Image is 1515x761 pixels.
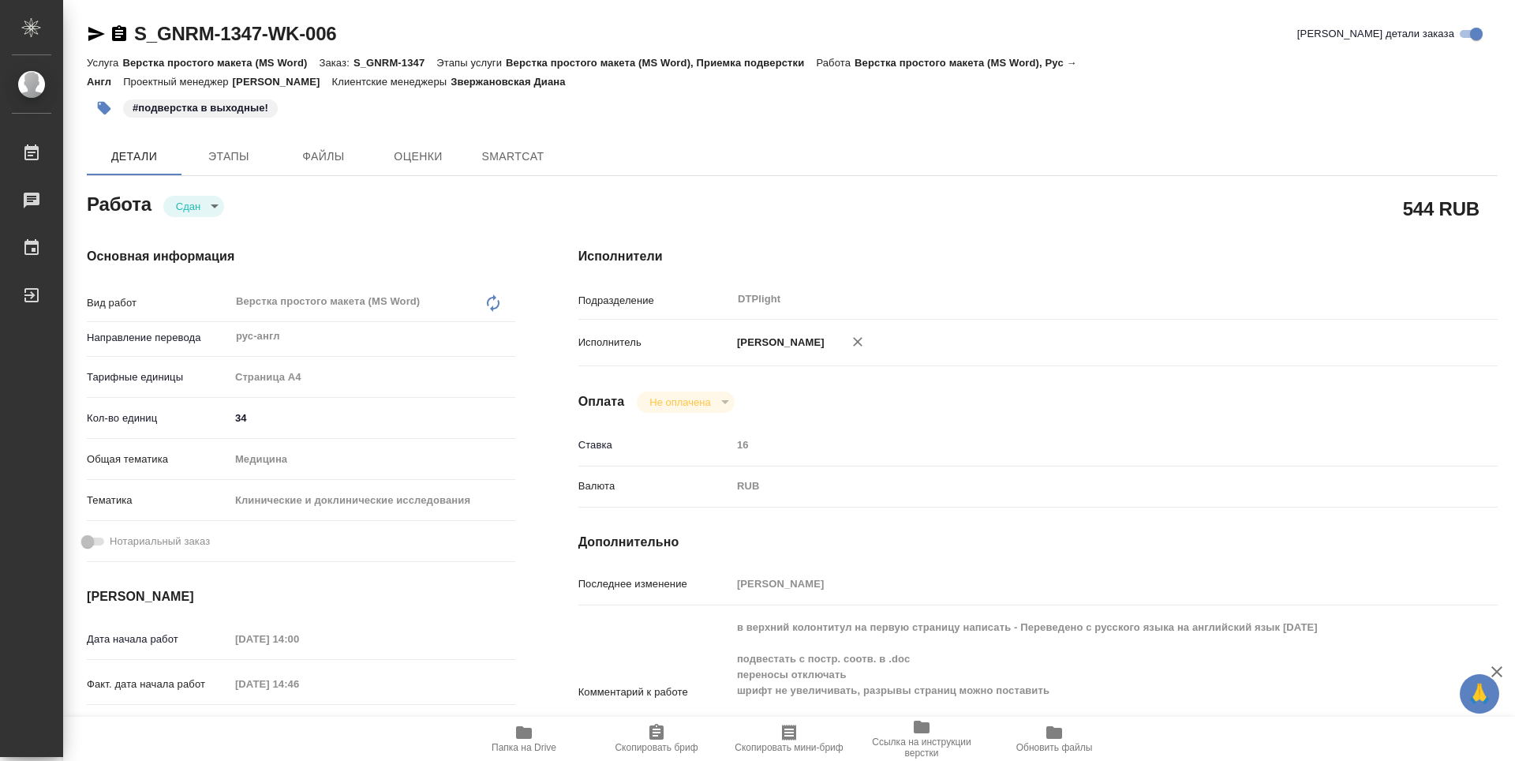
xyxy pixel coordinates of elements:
p: [PERSON_NAME] [233,76,332,88]
h4: Дополнительно [578,533,1498,552]
p: Дата начала работ [87,632,230,647]
p: #подверстка в выходные! [133,100,268,116]
span: 🙏 [1466,677,1493,710]
div: Клинические и доклинические исследования [230,487,515,514]
h4: [PERSON_NAME] [87,587,515,606]
span: SmartCat [475,147,551,167]
p: Этапы услуги [436,57,506,69]
p: Исполнитель [578,335,731,351]
span: Нотариальный заказ [110,534,210,549]
span: Папка на Drive [492,742,556,753]
h4: Исполнители [578,247,1498,266]
span: подверстка в выходные! [122,100,279,114]
p: Тарифные единицы [87,369,230,385]
p: [PERSON_NAME] [731,335,825,351]
span: Скопировать мини-бриф [735,742,843,753]
p: Факт. дата начала работ [87,677,230,692]
p: Подразделение [578,293,731,309]
p: Тематика [87,493,230,508]
div: RUB [731,473,1421,500]
span: Оценки [380,147,456,167]
p: Работа [816,57,855,69]
span: Ссылка на инструкции верстки [865,737,978,759]
input: Пустое поле [230,714,368,737]
p: Последнее изменение [578,576,731,592]
p: Комментарий к работе [578,684,731,700]
button: Скопировать ссылку для ЯМессенджера [87,24,106,43]
p: Общая тематика [87,452,230,467]
p: Клиентские менеджеры [332,76,451,88]
p: Проектный менеджер [123,76,232,88]
input: Пустое поле [230,673,368,695]
p: Услуга [87,57,122,69]
p: Кол-во единиц [87,410,230,426]
input: Пустое поле [731,572,1421,595]
p: Звержановская Диана [451,76,577,88]
h2: Работа [87,189,151,217]
p: Верстка простого макета (MS Word) [122,57,319,69]
span: Файлы [286,147,361,167]
p: Направление перевода [87,330,230,346]
button: Не оплачена [645,395,715,409]
p: S_GNRM-1347 [353,57,436,69]
button: 🙏 [1460,674,1499,714]
h4: Основная информация [87,247,515,266]
button: Скопировать мини-бриф [723,717,855,761]
span: Скопировать бриф [615,742,698,753]
p: Заказ: [319,57,353,69]
span: Этапы [191,147,267,167]
button: Добавить тэг [87,91,122,126]
p: Валюта [578,478,731,494]
button: Папка на Drive [458,717,590,761]
div: Страница А4 [230,364,515,391]
button: Скопировать ссылку [110,24,129,43]
h2: 544 RUB [1403,195,1479,222]
button: Удалить исполнителя [840,324,875,359]
p: Верстка простого макета (MS Word), Приемка подверстки [506,57,816,69]
span: Обновить файлы [1016,742,1093,753]
span: Детали [96,147,172,167]
a: S_GNRM-1347-WK-006 [134,23,336,44]
h4: Оплата [578,392,625,411]
div: Сдан [637,392,734,413]
div: Медицина [230,446,515,473]
span: [PERSON_NAME] детали заказа [1297,26,1454,42]
button: Скопировать бриф [590,717,723,761]
p: Вид работ [87,295,230,311]
p: Ставка [578,437,731,453]
button: Сдан [171,200,205,213]
input: Пустое поле [230,628,368,650]
div: Сдан [163,196,224,217]
button: Обновить файлы [988,717,1120,761]
input: ✎ Введи что-нибудь [230,407,515,429]
input: Пустое поле [731,433,1421,456]
button: Ссылка на инструкции верстки [855,717,988,761]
